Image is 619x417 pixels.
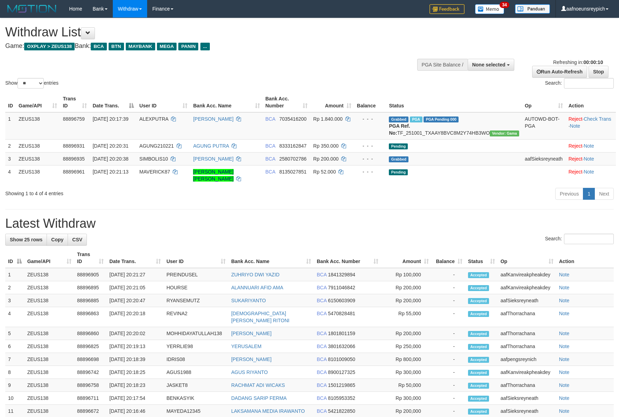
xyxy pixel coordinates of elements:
[354,92,386,112] th: Balance
[106,366,164,379] td: [DATE] 20:18:25
[553,59,603,65] span: Refreshing in:
[178,43,198,50] span: PANIN
[92,156,128,162] span: [DATE] 20:20:38
[74,294,106,307] td: 88896885
[164,379,228,392] td: JASKET8
[231,298,266,303] a: SUKARIYANTO
[559,272,570,277] a: Note
[5,25,406,39] h1: Withdraw List
[164,281,228,294] td: HOURSE
[468,298,489,304] span: Accepted
[566,112,616,140] td: · ·
[25,281,74,294] td: ZEUS138
[432,307,465,327] td: -
[279,143,307,149] span: Copy 8333162847 to clipboard
[432,268,465,281] td: -
[164,268,228,281] td: PREINDUSEL
[279,116,307,122] span: Copy 7035416200 to clipboard
[106,327,164,340] td: [DATE] 20:20:02
[279,156,307,162] span: Copy 2580702786 to clipboard
[314,248,381,268] th: Bank Acc. Number: activate to sort column ascending
[566,165,616,185] td: ·
[559,344,570,349] a: Note
[139,143,174,149] span: AGUNG210221
[564,234,614,244] input: Search:
[468,59,514,71] button: None selected
[498,248,556,268] th: Op: activate to sort column ascending
[279,169,307,175] span: Copy 8135027851 to clipboard
[164,392,228,405] td: BENKASYIK
[328,395,355,401] span: Copy 8105953352 to clipboard
[328,369,355,375] span: Copy 8900127325 to clipboard
[490,130,519,136] span: Vendor URL: https://trx31.1velocity.biz
[5,340,25,353] td: 6
[164,353,228,366] td: IDRIS08
[328,356,355,362] span: Copy 8101009050 to clipboard
[566,139,616,152] td: ·
[498,340,556,353] td: aafThorrachana
[559,298,570,303] a: Note
[498,307,556,327] td: aafThorrachana
[106,353,164,366] td: [DATE] 20:18:39
[465,248,498,268] th: Status: activate to sort column ascending
[16,92,60,112] th: Game/API: activate to sort column ascending
[231,395,287,401] a: DADANG SARIP FERMA
[5,78,59,89] label: Show entries
[68,234,87,246] a: CSV
[559,408,570,414] a: Note
[266,116,275,122] span: BCA
[190,92,262,112] th: Bank Acc. Name: activate to sort column ascending
[389,143,408,149] span: Pending
[5,43,406,50] h4: Game: Bank:
[317,395,326,401] span: BCA
[24,43,75,50] span: OXPLAY > ZEUS138
[5,268,25,281] td: 1
[475,4,504,14] img: Button%20Memo.svg
[556,248,614,268] th: Action
[381,281,432,294] td: Rp 200,000
[164,294,228,307] td: RYANSEMUTZ
[429,4,465,14] img: Feedback.jpg
[559,311,570,316] a: Note
[164,340,228,353] td: YERRLIE98
[381,353,432,366] td: Rp 800,000
[5,392,25,405] td: 10
[18,78,44,89] select: Showentries
[584,143,594,149] a: Note
[63,169,84,175] span: 88896961
[74,268,106,281] td: 88896905
[522,92,566,112] th: Op: activate to sort column ascending
[468,344,489,350] span: Accepted
[381,340,432,353] td: Rp 250,000
[328,408,355,414] span: Copy 5421822850 to clipboard
[25,353,74,366] td: ZEUS138
[266,169,275,175] span: BCA
[584,156,594,162] a: Note
[432,327,465,340] td: -
[432,340,465,353] td: -
[559,395,570,401] a: Note
[74,392,106,405] td: 88896711
[5,92,16,112] th: ID
[555,188,583,200] a: Previous
[594,188,614,200] a: Next
[559,331,570,336] a: Note
[5,165,16,185] td: 4
[468,285,489,291] span: Accepted
[139,156,168,162] span: SIMBOLIS10
[16,152,60,165] td: ZEUS138
[424,116,459,122] span: PGA Pending
[432,294,465,307] td: -
[63,156,84,162] span: 88896935
[381,366,432,379] td: Rp 300,000
[91,43,106,50] span: BCA
[381,268,432,281] td: Rp 100,000
[5,139,16,152] td: 2
[5,217,614,231] h1: Latest Withdraw
[310,92,354,112] th: Amount: activate to sort column ascending
[60,92,90,112] th: Trans ID: activate to sort column ascending
[63,143,84,149] span: 88896931
[5,366,25,379] td: 8
[139,169,170,175] span: MAVERICK87
[417,59,468,71] div: PGA Site Balance /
